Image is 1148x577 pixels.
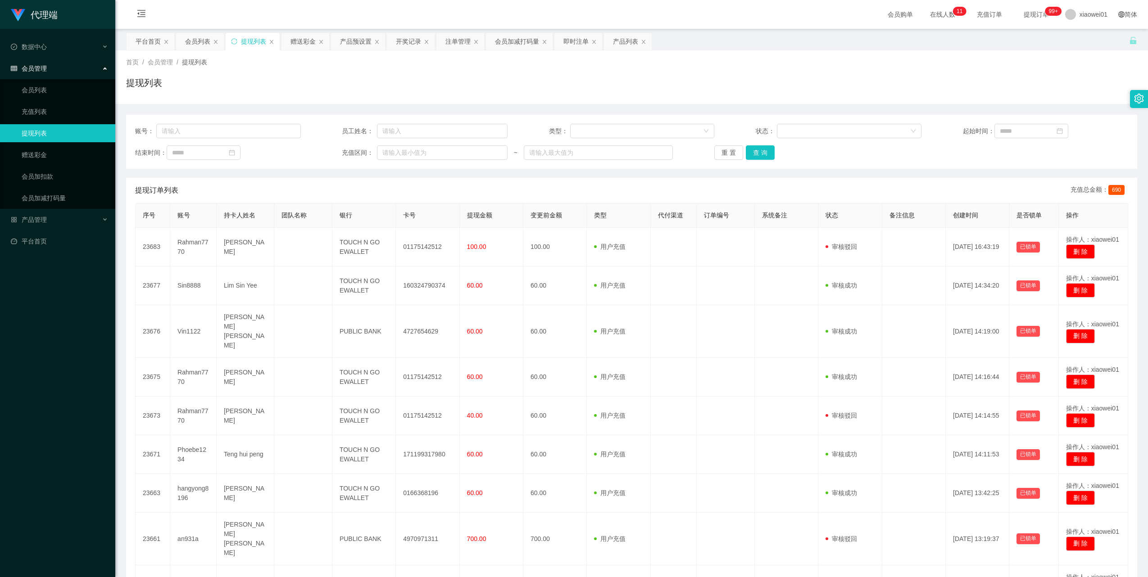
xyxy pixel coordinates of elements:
td: [DATE] 14:19:00 [946,305,1009,358]
td: [DATE] 13:42:25 [946,474,1009,513]
i: 图标: close [591,39,597,45]
td: 01175142512 [396,397,459,435]
td: [PERSON_NAME] [PERSON_NAME] [217,305,275,358]
h1: 提现列表 [126,76,162,90]
i: 图标: sync [231,38,237,45]
td: 171199317980 [396,435,459,474]
span: 用户充值 [594,412,626,419]
i: 图标: close [473,39,479,45]
td: [DATE] 14:14:55 [946,397,1009,435]
span: 用户充值 [594,328,626,335]
td: 23676 [136,305,170,358]
span: 系统备注 [762,212,787,219]
span: 700.00 [467,535,486,542]
span: 卡号 [403,212,416,219]
span: 操作人：xiaowei01 [1066,405,1119,412]
span: 审核成功 [826,451,857,458]
span: 变更前金额 [531,212,562,219]
span: 员工姓名： [342,126,377,136]
td: [PERSON_NAME] [217,474,275,513]
span: 状态： [756,126,777,136]
span: / [177,59,178,66]
td: Phoebe1234 [170,435,217,474]
span: 代付渠道 [658,212,683,219]
span: 银行 [340,212,352,219]
button: 已锁单 [1016,533,1040,544]
td: [DATE] 13:19:37 [946,513,1009,565]
input: 请输入 [156,124,301,138]
span: 操作人：xiaowei01 [1066,320,1119,328]
span: 60.00 [467,489,483,496]
span: 账号 [177,212,190,219]
button: 已锁单 [1016,488,1040,499]
span: 100.00 [467,243,486,250]
td: 23673 [136,397,170,435]
td: 01175142512 [396,358,459,397]
button: 已锁单 [1016,326,1040,337]
td: 160324790374 [396,266,459,305]
span: 用户充值 [594,373,626,380]
span: 持卡人姓名 [224,212,255,219]
span: 审核驳回 [826,243,857,250]
span: 60.00 [467,282,483,289]
button: 删 除 [1066,283,1095,298]
button: 删 除 [1066,452,1095,466]
td: 23661 [136,513,170,565]
span: 提现订单列表 [135,185,178,196]
td: 23671 [136,435,170,474]
td: [DATE] 14:16:44 [946,358,1009,397]
td: 4970971311 [396,513,459,565]
span: 首页 [126,59,139,66]
sup: 1205 [1045,7,1062,16]
td: TOUCH N GO EWALLET [332,435,396,474]
td: Lim Sin Yee [217,266,275,305]
a: 提现列表 [22,124,108,142]
span: 提现订单 [1019,11,1053,18]
td: Rahman7770 [170,358,217,397]
span: 用户充值 [594,535,626,542]
img: logo.9652507e.png [11,9,25,22]
i: 图标: setting [1134,94,1144,104]
sup: 11 [953,7,966,16]
span: 审核成功 [826,282,857,289]
i: 图标: close [641,39,646,45]
td: 60.00 [523,474,587,513]
span: 用户充值 [594,489,626,496]
td: PUBLIC BANK [332,513,396,565]
td: [PERSON_NAME] [217,228,275,266]
td: TOUCH N GO EWALLET [332,228,396,266]
h1: 代理端 [31,0,58,29]
i: 图标: calendar [1057,128,1063,134]
i: 图标: close [374,39,380,45]
span: 订单编号 [704,212,729,219]
span: 在线人数 [926,11,960,18]
td: Rahman7770 [170,397,217,435]
span: 审核成功 [826,373,857,380]
div: 产品列表 [613,33,638,50]
td: 60.00 [523,358,587,397]
div: 注单管理 [445,33,471,50]
td: [PERSON_NAME] [217,358,275,397]
button: 删 除 [1066,491,1095,505]
button: 删 除 [1066,374,1095,389]
p: 1 [960,7,963,16]
td: 60.00 [523,435,587,474]
span: 创建时间 [953,212,978,219]
span: 序号 [143,212,155,219]
span: 起始时间： [963,126,994,136]
i: 图标: close [269,39,274,45]
span: 提现金额 [467,212,492,219]
input: 请输入 [377,124,508,138]
i: 图标: down [911,128,916,135]
td: [DATE] 14:34:20 [946,266,1009,305]
i: 图标: close [163,39,169,45]
span: 审核驳回 [826,535,857,542]
button: 查 询 [746,145,775,160]
td: 4727654629 [396,305,459,358]
span: 690 [1108,185,1125,195]
td: Rahman7770 [170,228,217,266]
span: 审核成功 [826,489,857,496]
div: 会员列表 [185,33,210,50]
span: 是否锁单 [1016,212,1042,219]
td: PUBLIC BANK [332,305,396,358]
